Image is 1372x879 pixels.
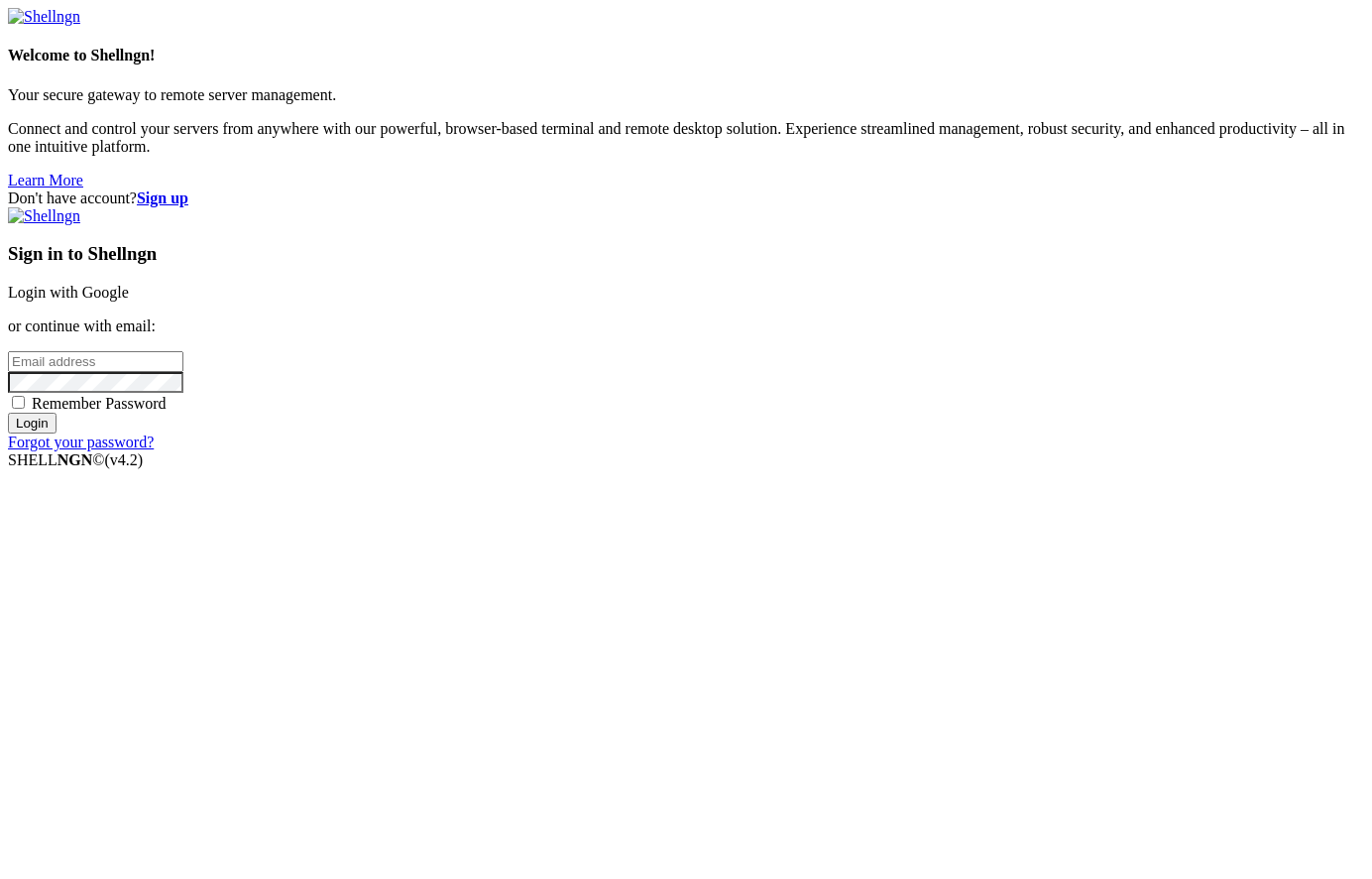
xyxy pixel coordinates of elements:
input: Login [8,413,57,434]
img: Shellngn [8,8,80,26]
a: Sign up [137,189,188,206]
img: Shellngn [8,207,80,225]
b: NGN [57,451,93,468]
p: Connect and control your servers from anywhere with our powerful, browser-based terminal and remo... [8,120,1364,156]
input: Remember Password [12,396,25,409]
a: Forgot your password? [8,434,154,450]
h3: Sign in to Shellngn [8,243,1364,265]
span: Remember Password [32,395,167,412]
span: 4.2.0 [105,451,144,468]
span: SHELL © [8,451,143,468]
p: Your secure gateway to remote server management. [8,86,1364,104]
h4: Welcome to Shellngn! [8,47,1364,64]
a: Learn More [8,172,83,188]
p: or continue with email: [8,317,1364,335]
a: Login with Google [8,284,129,301]
input: Email address [8,351,183,372]
div: Don't have account? [8,189,1364,207]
